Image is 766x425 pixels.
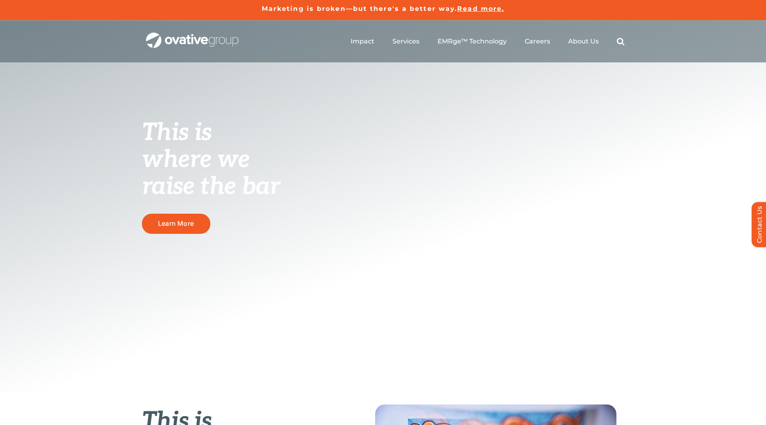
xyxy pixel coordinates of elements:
[351,29,624,54] nav: Menu
[568,37,599,45] a: About Us
[351,37,374,45] a: Impact
[392,37,419,45] a: Services
[525,37,550,45] a: Careers
[158,220,194,227] span: Learn More
[146,32,238,39] a: OG_Full_horizontal_WHT
[457,5,504,12] a: Read more.
[142,118,212,147] span: This is
[617,37,624,45] a: Search
[262,5,458,12] a: Marketing is broken—but there's a better way.
[142,214,210,233] a: Learn More
[142,145,280,201] span: where we raise the bar
[437,37,507,45] a: EMRge™ Technology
